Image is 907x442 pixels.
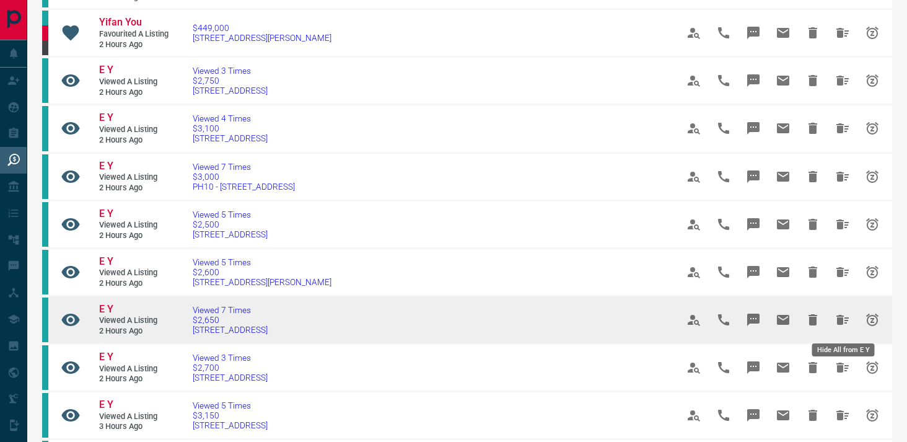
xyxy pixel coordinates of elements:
span: Email [768,162,798,192]
a: E Y [99,112,173,125]
span: Message [738,162,768,192]
div: condos.ca [42,250,48,294]
div: property.ca [42,25,48,40]
span: 3 hours ago [99,422,173,432]
span: E Y [99,112,113,123]
span: Snooze [857,18,887,48]
a: Viewed 4 Times$3,100[STREET_ADDRESS] [193,113,268,143]
div: mrloft.ca [42,40,48,55]
span: View Profile [679,305,709,335]
span: Hide All from E Y [828,210,857,239]
span: [STREET_ADDRESS] [193,229,268,239]
span: PH10 - [STREET_ADDRESS] [193,182,295,192]
div: condos.ca [42,202,48,247]
span: Hide [798,210,828,239]
span: Viewed 5 Times [193,257,331,267]
span: Viewed 7 Times [193,305,268,315]
span: Email [768,305,798,335]
a: Viewed 3 Times$2,700[STREET_ADDRESS] [193,353,268,382]
div: Hide All from E Y [812,343,875,356]
span: 2 hours ago [99,183,173,193]
span: View Profile [679,400,709,430]
span: Email [768,210,798,239]
span: Hide All from E Y [828,162,857,192]
div: condos.ca [42,58,48,103]
span: Viewed a Listing [99,412,173,422]
span: Message [738,210,768,239]
span: Message [738,18,768,48]
span: Email [768,353,798,382]
span: 2 hours ago [99,231,173,241]
div: condos.ca [42,11,48,25]
span: Hide [798,305,828,335]
div: condos.ca [42,106,48,151]
span: View Profile [679,210,709,239]
span: Viewed a Listing [99,220,173,231]
span: Message [738,66,768,95]
span: Viewed a Listing [99,316,173,326]
span: Viewed a Listing [99,172,173,183]
span: Call [709,400,738,430]
span: E Y [99,208,113,219]
span: Message [738,353,768,382]
span: Call [709,305,738,335]
a: Yifan You [99,16,173,29]
a: E Y [99,64,173,77]
span: $2,650 [193,315,268,325]
span: Hide [798,353,828,382]
a: $449,000[STREET_ADDRESS][PERSON_NAME] [193,23,331,43]
span: 2 hours ago [99,40,173,50]
span: [STREET_ADDRESS] [193,373,268,382]
a: Viewed 7 Times$3,000PH10 - [STREET_ADDRESS] [193,162,295,192]
span: Hide [798,257,828,287]
span: [STREET_ADDRESS] [193,325,268,335]
a: Viewed 5 Times$2,600[STREET_ADDRESS][PERSON_NAME] [193,257,331,287]
span: View Profile [679,162,709,192]
span: Snooze [857,257,887,287]
span: Snooze [857,162,887,192]
span: Call [709,18,738,48]
span: Message [738,113,768,143]
a: E Y [99,208,173,221]
span: Call [709,257,738,287]
span: [STREET_ADDRESS] [193,86,268,95]
span: Email [768,257,798,287]
span: Hide All from E Y [828,113,857,143]
span: Call [709,210,738,239]
a: Viewed 5 Times$2,500[STREET_ADDRESS] [193,210,268,239]
span: $2,700 [193,363,268,373]
span: Hide [798,113,828,143]
span: $3,150 [193,410,268,420]
a: E Y [99,399,173,412]
span: Yifan You [99,16,142,28]
div: condos.ca [42,154,48,199]
span: Hide All from E Y [828,66,857,95]
span: Favourited a Listing [99,29,173,40]
span: [STREET_ADDRESS] [193,420,268,430]
a: Viewed 5 Times$3,150[STREET_ADDRESS] [193,400,268,430]
span: E Y [99,64,113,76]
span: Email [768,113,798,143]
span: Viewed 5 Times [193,210,268,219]
span: [STREET_ADDRESS][PERSON_NAME] [193,277,331,287]
span: Hide [798,18,828,48]
a: E Y [99,160,173,173]
span: Viewed a Listing [99,268,173,278]
span: E Y [99,351,113,363]
span: Call [709,113,738,143]
span: Call [709,162,738,192]
span: [STREET_ADDRESS][PERSON_NAME] [193,33,331,43]
span: [STREET_ADDRESS] [193,133,268,143]
span: 2 hours ago [99,326,173,337]
a: Viewed 7 Times$2,650[STREET_ADDRESS] [193,305,268,335]
span: 2 hours ago [99,87,173,98]
span: Hide [798,400,828,430]
span: Call [709,353,738,382]
span: Viewed 7 Times [193,162,295,172]
span: View Profile [679,66,709,95]
span: Hide [798,162,828,192]
span: Viewed a Listing [99,125,173,135]
span: Snooze [857,305,887,335]
span: Call [709,66,738,95]
span: $3,100 [193,123,268,133]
